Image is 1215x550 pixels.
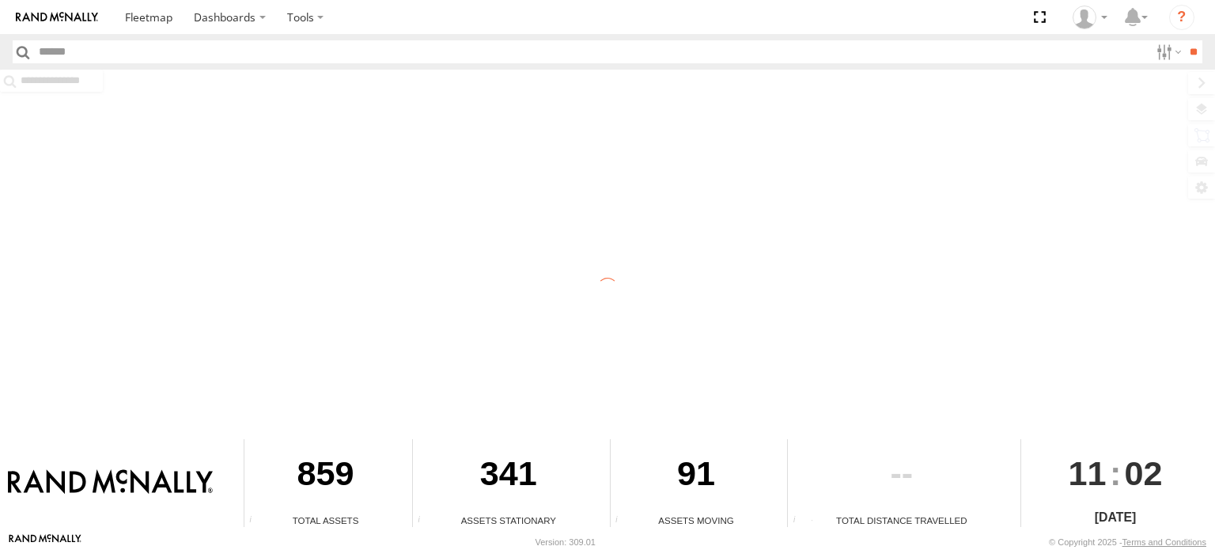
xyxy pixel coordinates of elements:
div: Total Assets [244,514,407,527]
div: Total Distance Travelled [788,514,1015,527]
div: Jose Goitia [1067,6,1113,29]
a: Visit our Website [9,534,81,550]
div: 341 [413,439,604,514]
span: 02 [1125,439,1163,507]
div: Assets Moving [611,514,782,527]
div: Total number of assets current stationary. [413,515,437,527]
div: : [1021,439,1209,507]
div: Total number of assets current in transit. [611,515,634,527]
label: Search Filter Options [1150,40,1184,63]
i: ? [1169,5,1194,30]
div: Version: 309.01 [536,537,596,547]
img: Rand McNally [8,469,213,496]
div: [DATE] [1021,508,1209,527]
div: Assets Stationary [413,514,604,527]
img: rand-logo.svg [16,12,98,23]
span: 11 [1069,439,1107,507]
div: 859 [244,439,407,514]
div: Total distance travelled by all assets within specified date range and applied filters [788,515,812,527]
div: © Copyright 2025 - [1049,537,1206,547]
div: Total number of Enabled Assets [244,515,268,527]
a: Terms and Conditions [1122,537,1206,547]
div: 91 [611,439,782,514]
